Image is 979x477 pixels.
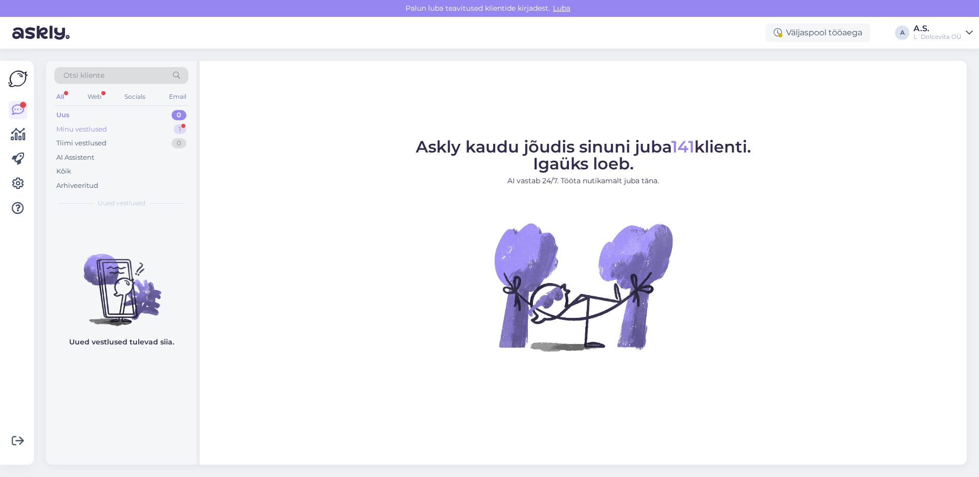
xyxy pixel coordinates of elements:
[491,194,675,379] img: No Chat active
[86,90,103,103] div: Web
[122,90,147,103] div: Socials
[98,199,145,208] span: Uued vestlused
[56,181,98,191] div: Arhiveeritud
[913,25,962,33] div: A.S.
[63,70,104,81] span: Otsi kliente
[550,4,573,13] span: Luba
[172,138,186,148] div: 0
[172,110,186,120] div: 0
[54,90,66,103] div: All
[671,137,694,157] span: 141
[56,124,107,135] div: Minu vestlused
[56,166,71,177] div: Kõik
[167,90,188,103] div: Email
[765,24,870,42] div: Väljaspool tööaega
[416,176,751,186] p: AI vastab 24/7. Tööta nutikamalt juba täna.
[8,69,28,89] img: Askly Logo
[69,337,174,348] p: Uued vestlused tulevad siia.
[56,138,107,148] div: Tiimi vestlused
[913,33,962,41] div: L´Dolcevita OÜ
[174,124,186,135] div: 1
[46,235,197,328] img: No chats
[56,110,70,120] div: Uus
[56,153,94,163] div: AI Assistent
[416,137,751,174] span: Askly kaudu jõudis sinuni juba klienti. Igaüks loeb.
[895,26,909,40] div: A
[913,25,973,41] a: A.S.L´Dolcevita OÜ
